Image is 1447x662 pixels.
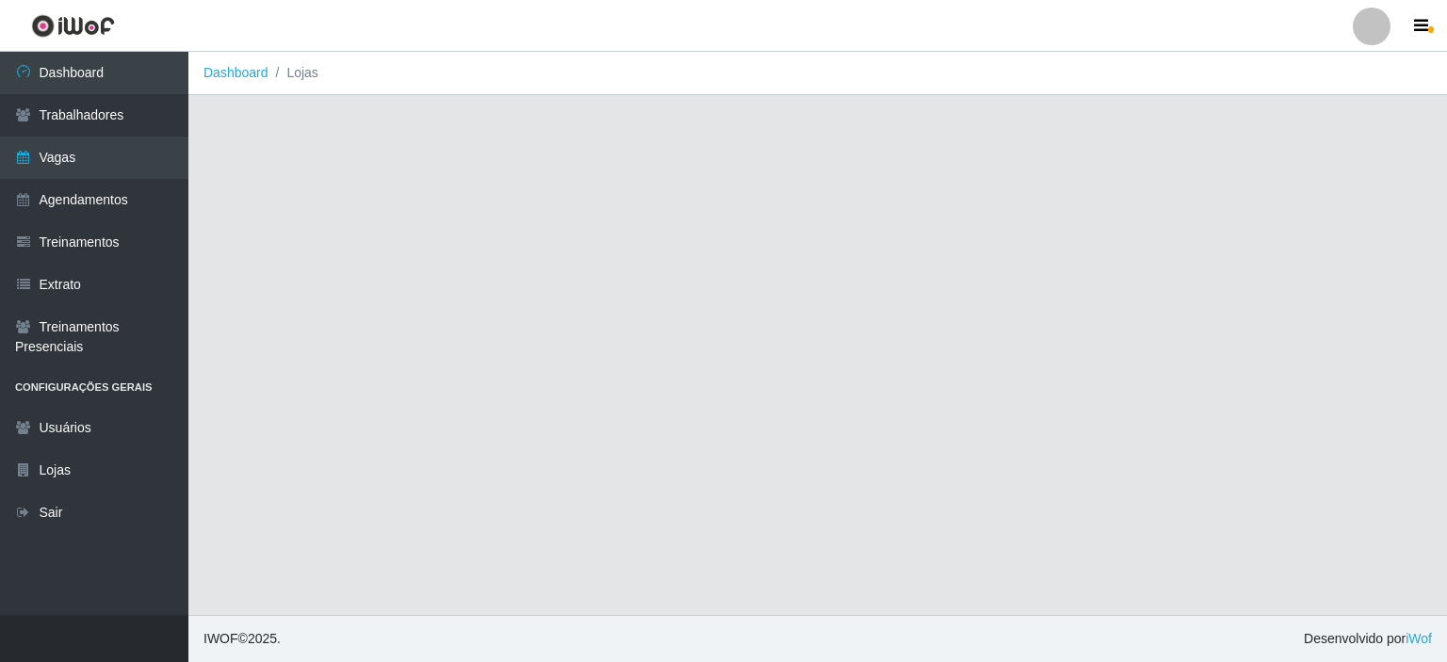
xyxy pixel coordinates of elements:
[31,14,115,38] img: CoreUI Logo
[203,629,281,649] span: © 2025 .
[188,52,1447,95] nav: breadcrumb
[1304,629,1432,649] span: Desenvolvido por
[1406,631,1432,646] a: iWof
[203,631,238,646] span: IWOF
[203,65,268,80] a: Dashboard
[268,63,318,83] li: Lojas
